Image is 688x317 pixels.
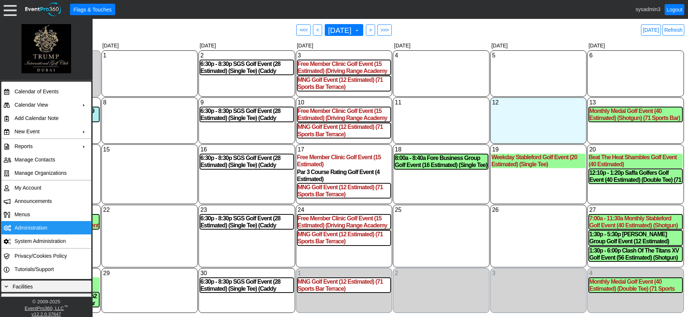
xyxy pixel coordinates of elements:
div: Show menu [491,269,586,277]
div: Free Member Clinic Golf Event (15 Estimated) [297,154,391,168]
img: Logo [21,19,71,79]
td: Manage Organizations [11,166,78,180]
div: MNG Golf Event (12 Estimated) (71 Sports Bar Terrace) [298,231,391,245]
div: [DATE] [198,41,295,50]
div: Show menu [103,269,197,277]
div: [DATE] [393,41,490,50]
span: <<< [298,26,309,34]
span: > [368,26,373,34]
div: 6:30p - 8:30p SGS Golf Event (28 Estimated) (Single Tee) (Caddy Shack) [200,278,293,292]
div: Free Member Clinic Golf Event (15 Estimated) (Driving Range Academy Tee) [298,107,391,121]
div: [DATE] [490,41,587,50]
img: EventPro360 [24,1,63,18]
a: Logout [665,4,684,15]
div: Facilities [3,282,90,290]
div: Show menu [297,146,391,154]
span: [DATE] [327,27,353,34]
div: Show menu [588,206,683,214]
div: 7:00a - 11:30a Monthly Stableford Golf Event (40 Estimated) (Shotgun) (71 Sports Bar) [589,215,682,229]
span: [DATE] [327,26,360,34]
td: New Event [11,125,78,138]
span: >>> [379,26,390,34]
td: My Account [11,181,78,194]
div: 6:30p - 8:30p SGS Golf Event (28 Estimated) (Single Tee) (Caddy Shack) [200,107,293,121]
div: Show menu [588,51,683,60]
div: Show menu [103,99,197,107]
td: System Administration [11,234,78,248]
div: Show menu [103,51,197,60]
div: MNG Golf Event (12 Estimated) (71 Sports Bar Terrace) [298,278,391,292]
div: 1:30p - 6:00p Clash Of The Titans XV Golf Event (56 Estimated) (Shotgun) ([PERSON_NAME]) [589,247,682,261]
a: EventPro360, LLC [24,306,64,311]
div: Free Member Clinic Golf Event (15 Estimated) (Driving Range Academy Tee) [298,215,391,229]
div: Show menu [394,51,488,60]
div: Show menu [491,51,586,60]
tr: Tutorials/Support [1,263,91,276]
div: Monthly Medal Golf Event (40 Estimated) (Shotgun) (71 Sports Bar) [589,107,682,121]
a: Refresh [662,24,684,36]
div: 6:30p - 8:30p SGS Golf Event (28 Estimated) (Single Tee) (Caddy Shack) [200,60,293,74]
td: Manage Contacts [11,153,78,166]
div: [DATE] [101,41,198,50]
div: 12:10p - 1:20p Saffa Golfers Golf Event (40 Estimated) (Double Tee) (71 Sports Bar) [589,169,682,183]
tr: Manage Organizations [1,166,91,180]
tr: Calendar View [1,98,91,111]
tr: Calendar of Events [1,85,91,98]
div: Show menu [200,51,294,60]
div: Par 3 Course Rating Golf Event (4 Estimated) [297,168,391,183]
div: Show menu [103,206,197,214]
td: Announcements [11,194,78,208]
sup: ™ [64,304,68,309]
td: Calendar of Events [11,85,78,98]
div: Event Display Options [3,295,90,303]
div: Show menu [297,99,391,107]
a: [DATE] [641,24,661,36]
td: Tutorials/Support [11,263,78,276]
div: Menu: Click or 'Crtl+M' to toggle menu open/close [4,3,17,16]
div: [DATE] [587,41,684,50]
div: Show menu [200,206,294,214]
div: Beat The Heat Shambles Golf Event (40 Estimated) [588,154,683,168]
div: Show menu [297,51,391,60]
tr: <span>Menus</span> [1,208,91,221]
td: Reports [11,140,78,153]
a: v12.2.0.37647 [31,312,61,317]
div: Show menu [394,146,488,154]
span: sysadmin3 [636,6,661,12]
tr: New Event [1,125,91,138]
tr: Announcements [1,194,91,208]
div: Show menu [394,206,488,214]
div: Monthly Medal Golf Event (40 Estimated) (Double Tee) (71 Sports Bar) [589,278,682,292]
div: 8:00a - 8:40a Fore Business Group Golf Event (16 Estimated) (Single Tee) ([GEOGRAPHIC_DATA]) [395,154,488,168]
span: Flags & Touches [72,6,113,13]
tr: Manage Contacts [1,153,91,166]
div: Show menu [200,99,294,107]
div: 1:30p - 5:30p [PERSON_NAME] Group Golf Event (12 Estimated) (Double Tee) ([PERSON_NAME] Sports Bar) [589,231,682,245]
div: MNG Golf Event (12 Estimated) (71 Sports Bar Terrace) [298,76,391,90]
div: [DATE] [295,41,393,50]
tr: Administration [1,221,91,234]
span: Menus [14,211,30,217]
div: Weekday Stableford Golf Event (20 Estimated) (Single Tee) [491,154,586,168]
div: Show menu [491,146,586,154]
div: MNG Golf Event (12 Estimated) (71 Sports Bar Terrace) [298,184,391,198]
div: Show menu [588,269,683,277]
div: Show menu [588,99,683,107]
td: Administration [11,221,78,234]
tr: Reports [1,140,91,153]
div: Free Member Clinic Golf Event (15 Estimated) (Driving Range Academy Tee) [298,60,391,74]
div: Show menu [297,269,391,277]
div: Show menu [394,269,488,277]
div: Show menu [394,99,488,107]
span: < [315,26,320,34]
div: Show menu [588,146,683,154]
div: Show menu [491,99,586,107]
div: Show menu [200,146,294,154]
tr: Privacy/Cookies Policy [1,249,91,263]
tr: My Account [1,181,91,194]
